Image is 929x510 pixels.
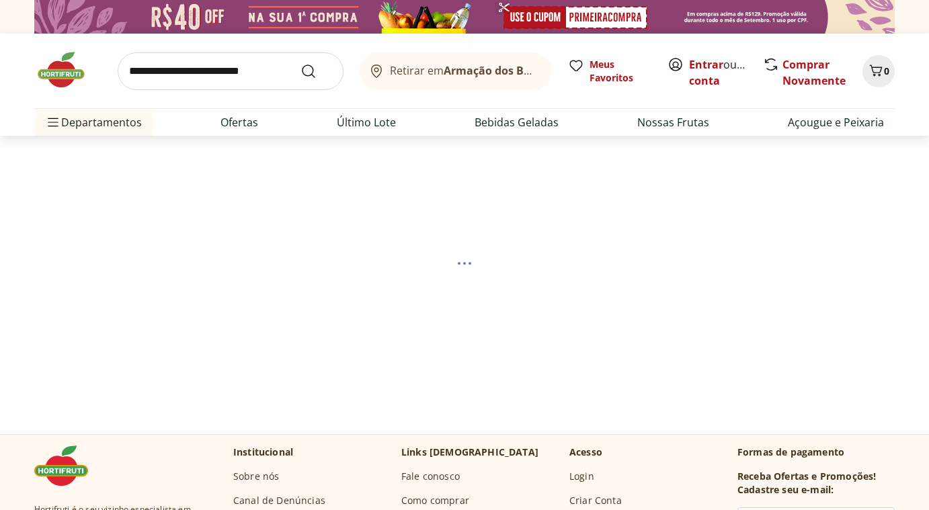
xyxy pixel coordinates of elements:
[737,445,895,459] p: Formas de pagamento
[401,494,469,507] a: Como comprar
[737,483,834,497] h3: Cadastre seu e-mail:
[34,50,102,90] img: Hortifruti
[300,63,333,79] button: Submit Search
[34,445,102,486] img: Hortifruti
[689,57,763,88] a: Criar conta
[337,114,396,130] a: Último Lote
[401,445,538,459] p: Links [DEMOGRAPHIC_DATA]
[569,494,622,507] a: Criar Conta
[884,65,889,77] span: 0
[737,470,876,483] h3: Receba Ofertas e Promoções!
[444,63,567,78] b: Armação dos Búzios/RJ
[233,470,279,483] a: Sobre nós
[233,445,293,459] p: Institucional
[568,58,651,85] a: Meus Favoritos
[569,470,594,483] a: Login
[401,470,460,483] a: Fale conosco
[475,114,559,130] a: Bebidas Geladas
[590,58,651,85] span: Meus Favoritos
[788,114,884,130] a: Açougue e Peixaria
[689,57,723,72] a: Entrar
[118,52,344,90] input: search
[233,494,325,507] a: Canal de Denúncias
[220,114,258,130] a: Ofertas
[360,52,552,90] button: Retirar emArmação dos Búzios/RJ
[569,445,602,459] p: Acesso
[689,56,749,89] span: ou
[782,57,846,88] a: Comprar Novamente
[637,114,709,130] a: Nossas Frutas
[390,65,538,77] span: Retirar em
[45,106,142,138] span: Departamentos
[862,55,895,87] button: Carrinho
[45,106,61,138] button: Menu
